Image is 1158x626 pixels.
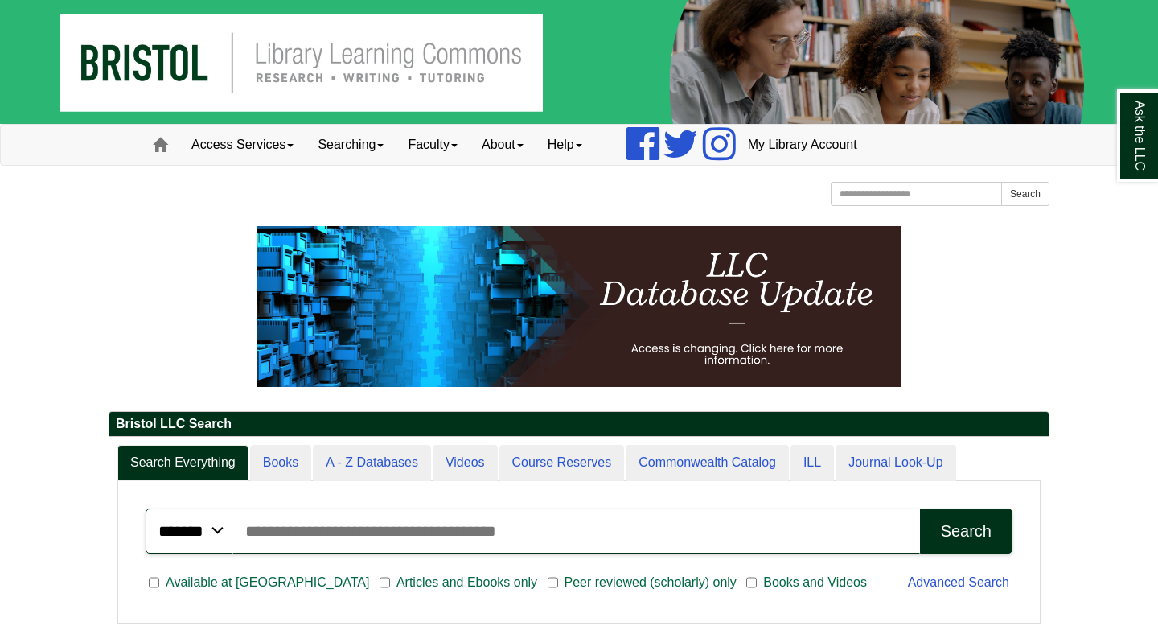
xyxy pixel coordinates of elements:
div: Search [941,522,992,541]
a: Faculty [396,125,470,165]
input: Peer reviewed (scholarly) only [548,575,558,590]
a: Search Everything [117,445,248,481]
button: Search [1001,182,1049,206]
a: My Library Account [736,125,869,165]
a: ILL [790,445,834,481]
a: Access Services [179,125,306,165]
a: Books [250,445,311,481]
a: Help [536,125,594,165]
input: Articles and Ebooks only [380,575,390,590]
img: HTML tutorial [257,226,901,387]
h2: Bristol LLC Search [109,412,1049,437]
span: Peer reviewed (scholarly) only [558,573,743,592]
button: Search [920,509,1012,554]
span: Articles and Ebooks only [390,573,544,592]
a: About [470,125,536,165]
a: Course Reserves [499,445,625,481]
a: Journal Look-Up [836,445,955,481]
input: Available at [GEOGRAPHIC_DATA] [149,575,159,590]
a: Videos [433,445,498,481]
span: Available at [GEOGRAPHIC_DATA] [159,573,376,592]
span: Books and Videos [757,573,873,592]
a: Advanced Search [908,575,1009,589]
a: Commonwealth Catalog [626,445,789,481]
a: Searching [306,125,396,165]
a: A - Z Databases [313,445,431,481]
input: Books and Videos [746,575,757,590]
